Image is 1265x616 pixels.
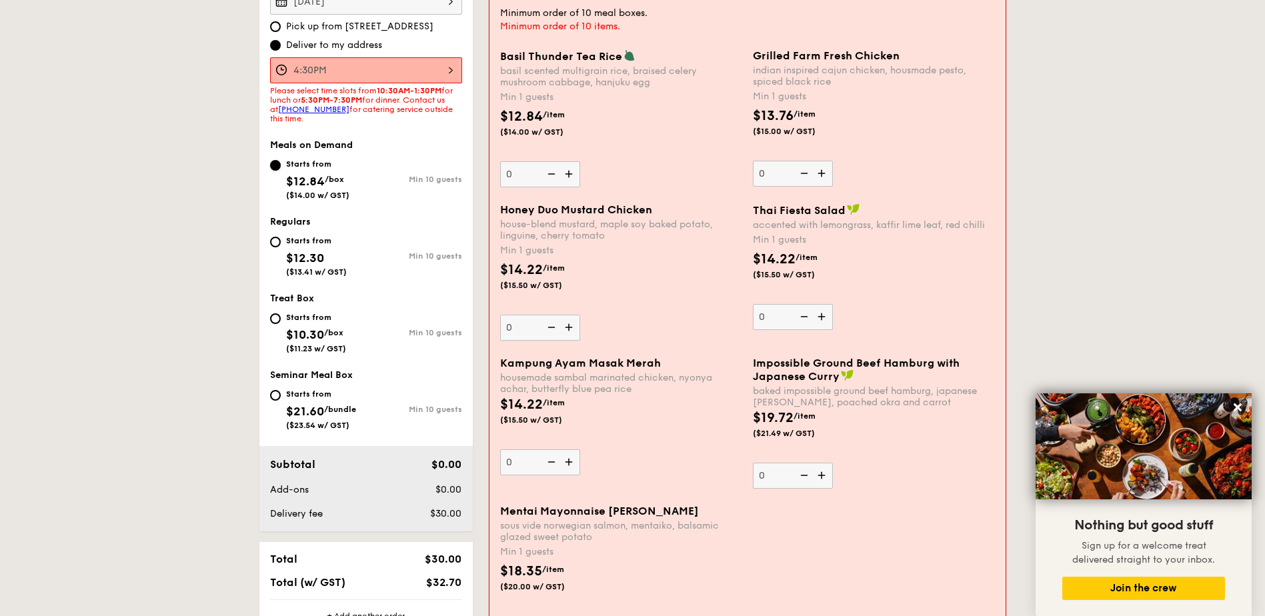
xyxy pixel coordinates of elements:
span: $13.76 [753,108,794,124]
div: Minimum order of 10 items. [500,20,995,33]
span: Basil Thunder Tea Rice [500,50,622,63]
span: /item [542,565,564,574]
span: ($23.54 w/ GST) [286,421,349,430]
input: Starts from$12.30($13.41 w/ GST)Min 10 guests [270,237,281,247]
span: Meals on Demand [270,139,353,151]
div: Starts from [286,312,346,323]
span: Total (w/ GST) [270,576,345,589]
span: Deliver to my address [286,39,382,52]
span: $18.35 [500,563,542,579]
div: Min 10 guests [366,251,462,261]
img: DSC07876-Edit02-Large.jpeg [1036,393,1252,499]
img: icon-add.58712e84.svg [813,304,833,329]
span: $19.72 [753,410,794,426]
strong: 5:30PM-7:30PM [301,95,362,105]
span: ($15.50 w/ GST) [753,269,844,280]
span: $32.70 [426,576,461,589]
div: Min 10 guests [366,405,462,414]
span: $12.30 [286,251,324,265]
span: Honey Duo Mustard Chicken [500,203,652,216]
span: /item [543,263,565,273]
div: Min 1 guests [500,91,742,104]
img: icon-reduce.1d2dbef1.svg [793,161,813,186]
img: icon-reduce.1d2dbef1.svg [540,449,560,475]
input: Impossible Ground Beef Hamburg with Japanese Currybaked impossible ground beef hamburg, japanese ... [753,463,833,489]
span: ($15.00 w/ GST) [753,126,844,137]
img: icon-add.58712e84.svg [813,463,833,488]
div: sous vide norwegian salmon, mentaiko, balsamic glazed sweet potato [500,520,742,543]
div: Min 10 guests [366,328,462,337]
input: Basil Thunder Tea Ricebasil scented multigrain rice, braised celery mushroom cabbage, hanjuku egg... [500,161,580,187]
div: Starts from [286,159,349,169]
span: ($15.50 w/ GST) [500,415,591,425]
span: ($14.00 w/ GST) [286,191,349,200]
a: [PHONE_NUMBER] [278,105,349,114]
span: $0.00 [435,484,461,495]
span: $14.22 [500,397,543,413]
span: Please select time slots from for lunch or for dinner. Contact us at for catering service outside... [270,86,453,123]
div: Min 1 guests [753,90,995,103]
input: Grilled Farm Fresh Chickenindian inspired cajun chicken, housmade pesto, spiced black riceMin 1 g... [753,161,833,187]
button: Join the crew [1062,577,1225,600]
span: Total [270,553,297,565]
span: /box [324,328,343,337]
span: $12.84 [286,174,325,189]
span: /item [794,411,816,421]
span: /item [794,109,816,119]
div: basil scented multigrain rice, braised celery mushroom cabbage, hanjuku egg [500,65,742,88]
input: Honey Duo Mustard Chickenhouse-blend mustard, maple soy baked potato, linguine, cherry tomatoMin ... [500,315,580,341]
span: Treat Box [270,293,314,304]
span: ($11.23 w/ GST) [286,344,346,353]
span: $0.00 [431,458,461,471]
span: Regulars [270,216,311,227]
img: icon-add.58712e84.svg [560,315,580,340]
button: Close [1227,397,1248,418]
span: $14.22 [500,262,543,278]
span: $12.84 [500,109,543,125]
img: icon-vegan.f8ff3823.svg [841,369,854,381]
span: Thai Fiesta Salad [753,204,846,217]
span: Grilled Farm Fresh Chicken [753,49,900,62]
div: Min 1 guests [500,545,742,559]
input: Thai Fiesta Saladaccented with lemongrass, kaffir lime leaf, red chilliMin 1 guests$14.22/item($1... [753,304,833,330]
div: housemade sambal marinated chicken, nyonya achar, butterfly blue pea rice [500,372,742,395]
img: icon-reduce.1d2dbef1.svg [793,304,813,329]
img: icon-add.58712e84.svg [560,449,580,475]
div: indian inspired cajun chicken, housmade pesto, spiced black rice [753,65,995,87]
div: Starts from [286,235,347,246]
span: Seminar Meal Box [270,369,353,381]
img: icon-reduce.1d2dbef1.svg [793,463,813,488]
img: icon-add.58712e84.svg [813,161,833,186]
div: Min 1 guests [500,244,742,257]
span: $30.00 [430,508,461,519]
span: /bundle [324,405,356,414]
div: Min 10 guests [366,175,462,184]
input: Starts from$21.60/bundle($23.54 w/ GST)Min 10 guests [270,390,281,401]
input: Deliver to my address [270,40,281,51]
span: Nothing but good stuff [1074,517,1213,533]
div: house-blend mustard, maple soy baked potato, linguine, cherry tomato [500,219,742,241]
input: Event time [270,57,462,83]
input: Starts from$12.84/box($14.00 w/ GST)Min 10 guests [270,160,281,171]
span: ($13.41 w/ GST) [286,267,347,277]
span: Impossible Ground Beef Hamburg with Japanese Curry [753,357,960,383]
span: /item [796,253,818,262]
span: /box [325,175,344,184]
span: $14.22 [753,251,796,267]
span: Pick up from [STREET_ADDRESS] [286,20,433,33]
span: ($14.00 w/ GST) [500,127,591,137]
span: Kampung Ayam Masak Merah [500,357,661,369]
span: Mentai Mayonnaise [PERSON_NAME] [500,505,699,517]
span: ($15.50 w/ GST) [500,280,591,291]
div: baked impossible ground beef hamburg, japanese [PERSON_NAME], poached okra and carrot [753,385,995,408]
span: Add-ons [270,484,309,495]
span: $21.60 [286,404,324,419]
span: /item [543,110,565,119]
img: icon-vegetarian.fe4039eb.svg [623,49,636,61]
span: Subtotal [270,458,315,471]
img: icon-vegan.f8ff3823.svg [847,203,860,215]
span: $10.30 [286,327,324,342]
span: ($21.49 w/ GST) [753,428,844,439]
input: Pick up from [STREET_ADDRESS] [270,21,281,32]
img: icon-reduce.1d2dbef1.svg [540,315,560,340]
